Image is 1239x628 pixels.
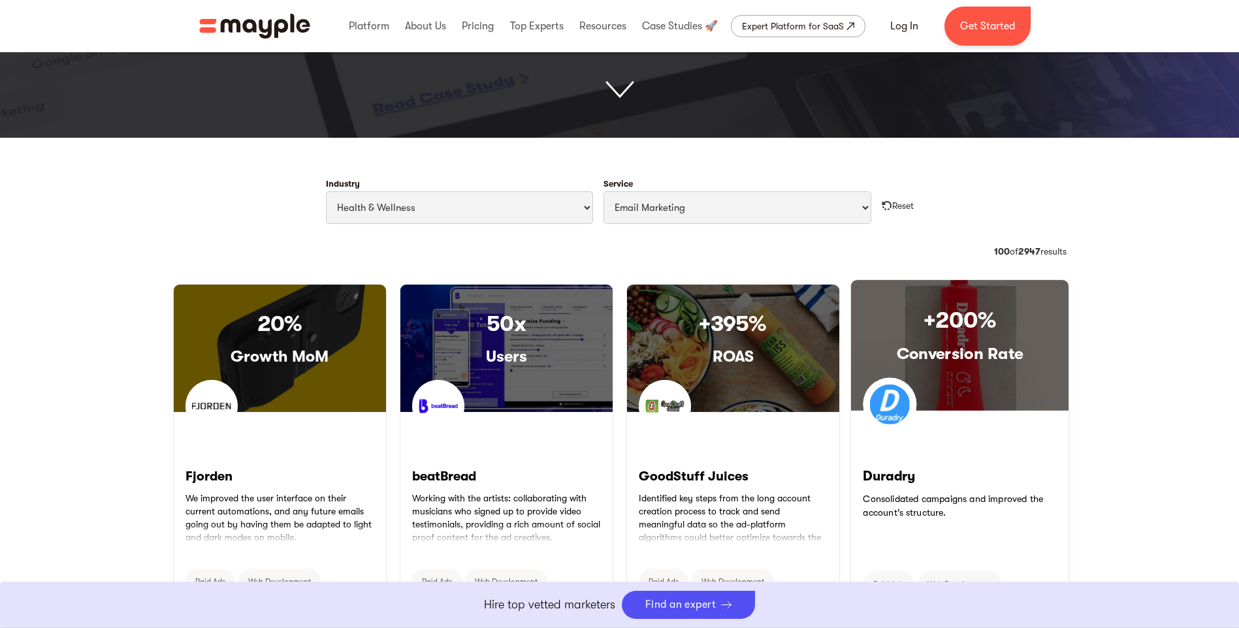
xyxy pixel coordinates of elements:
[882,200,892,211] img: reset all filters
[507,5,567,47] div: Top Experts
[326,180,594,188] label: Industry
[892,199,914,212] div: Reset
[400,285,613,413] a: 50xUsers
[875,10,934,42] a: Log In
[346,5,393,47] div: Platform
[400,311,613,336] h3: 50x
[603,180,871,188] label: Service
[742,18,844,34] div: Expert Platform for SaaS
[484,596,615,614] p: Hire top vetted marketers
[1004,477,1239,628] iframe: Chat Widget
[1018,246,1040,257] strong: 2947
[199,14,310,39] img: Mayple logo
[627,285,839,413] a: +395%ROAS
[173,169,1067,234] form: Filter Cases Form
[199,14,310,39] a: home
[627,311,839,336] h3: +395%
[994,246,1010,257] strong: 100
[850,280,1068,411] a: +200%Conversion Rate
[174,285,386,413] a: 20%Growth MoM
[944,7,1031,46] a: Get Started
[459,5,497,47] div: Pricing
[174,347,386,366] h3: Growth MoM
[731,15,865,37] a: Expert Platform for SaaS
[174,311,386,336] h3: 20%
[400,347,613,366] h3: Users
[576,5,630,47] div: Resources
[402,5,449,47] div: About Us
[627,347,839,366] h3: ROAS
[850,307,1068,332] h3: +200%
[850,343,1068,364] h3: Conversion Rate
[994,245,1067,258] div: of results
[645,599,716,611] div: Find an expert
